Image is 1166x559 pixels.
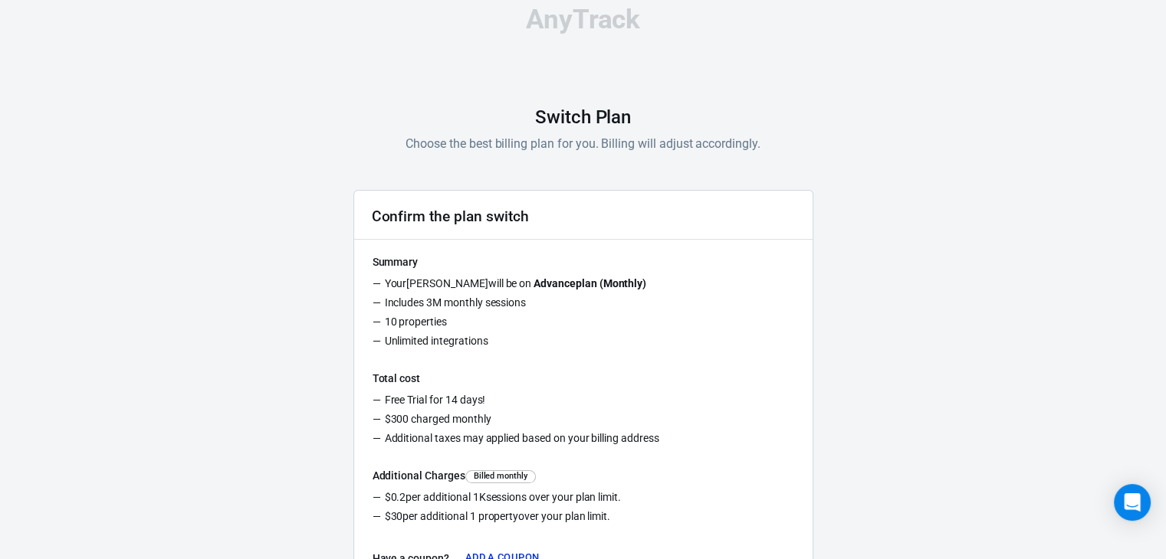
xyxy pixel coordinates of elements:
[473,491,486,503] span: 1K
[385,491,406,503] span: $0.2
[535,106,631,128] h1: Switch Plan
[353,6,813,33] div: AnyTrack
[373,489,794,508] li: per additional sessions over your plan limit.
[373,371,794,386] h6: Total cost
[1114,484,1151,521] div: Open Intercom Messenger
[373,314,794,333] li: 10 properties
[373,254,794,270] h6: Summary
[470,510,476,522] span: 1
[534,277,646,289] strong: Advance plan ( Monthly )
[385,510,403,522] span: $30
[373,333,794,352] li: Unlimited integrations
[373,392,794,411] li: Free Trial for 14 days!
[373,430,794,449] li: Additional taxes may applied based on your billing address
[373,468,794,483] h6: Additional Charges
[471,470,530,483] span: Billed monthly
[372,208,529,224] h2: Confirm the plan switch
[373,295,794,314] li: Includes 3M monthly sessions
[406,134,760,153] p: Choose the best billing plan for you. Billing will adjust accordingly.
[373,508,794,528] li: per additional property over your plan limit.
[373,276,794,295] li: Your [PERSON_NAME] will be on
[373,411,794,430] li: $300 charged monthly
